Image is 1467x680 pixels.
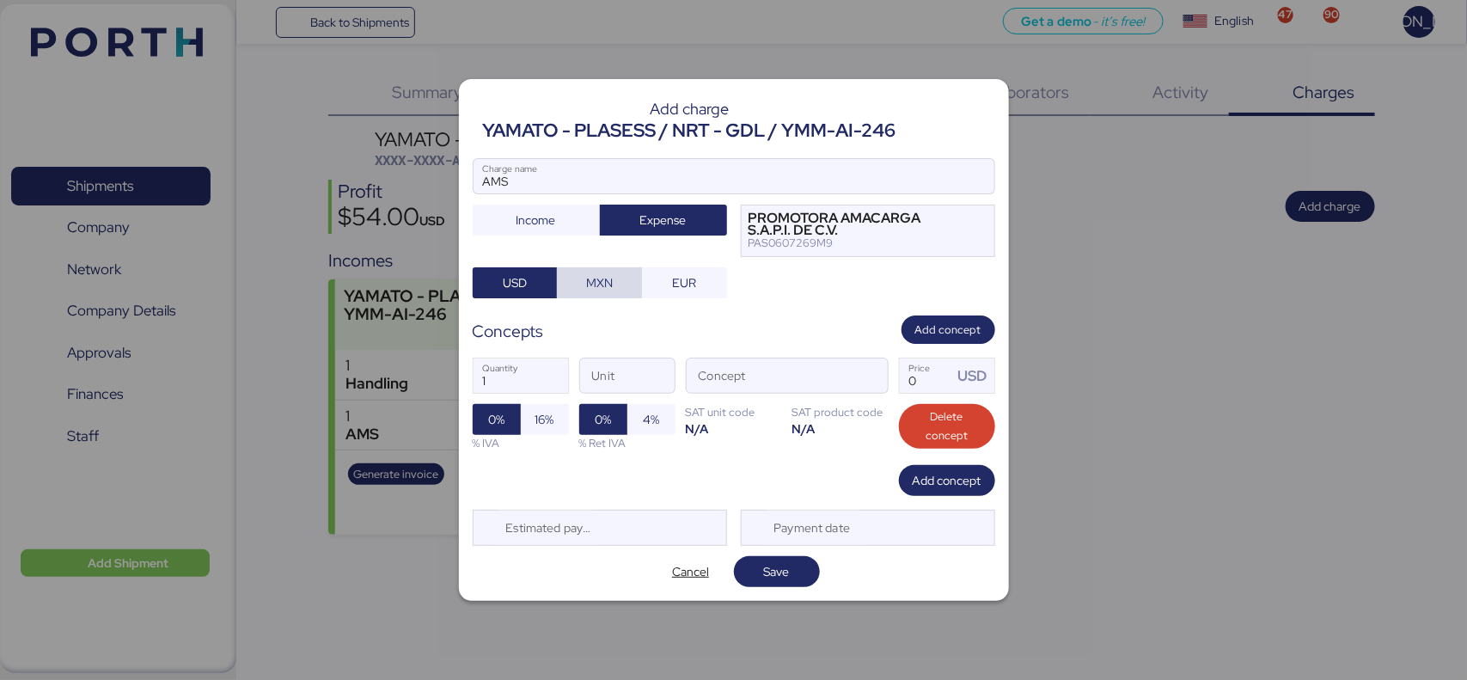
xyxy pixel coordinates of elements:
[474,159,994,193] input: Charge name
[640,210,687,230] span: Expense
[473,404,521,435] button: 0%
[521,404,569,435] button: 16%
[595,409,611,430] span: 0%
[586,273,613,293] span: MXN
[687,358,847,393] input: Concept
[749,237,964,249] div: PAS0607269M9
[473,435,569,451] div: % IVA
[503,273,527,293] span: USD
[600,205,727,236] button: Expense
[957,365,993,387] div: USD
[557,267,642,298] button: MXN
[749,212,964,237] div: PROMOTORA AMACARGA S.A.P.I. DE C.V.
[792,420,889,437] div: N/A
[643,409,659,430] span: 4%
[642,267,727,298] button: EUR
[627,404,675,435] button: 4%
[915,321,981,340] span: Add concept
[672,273,696,293] span: EUR
[473,205,600,236] button: Income
[535,409,554,430] span: 16%
[902,315,995,344] button: Add concept
[579,404,627,435] button: 0%
[580,358,675,393] input: Unit
[792,404,889,420] div: SAT product code
[672,561,709,582] span: Cancel
[734,556,820,587] button: Save
[483,117,896,144] div: YAMATO - PLASESS / NRT - GDL / YMM-AI-246
[852,362,888,398] button: ConceptConcept
[899,404,995,449] button: Delete concept
[764,561,790,582] span: Save
[474,358,568,393] input: Quantity
[686,420,782,437] div: N/A
[900,358,953,393] input: Price
[899,465,995,496] button: Add concept
[517,210,556,230] span: Income
[488,409,504,430] span: 0%
[473,319,544,344] div: Concepts
[913,407,981,445] span: Delete concept
[579,435,675,451] div: % Ret IVA
[483,101,896,117] div: Add charge
[913,470,981,491] span: Add concept
[686,404,782,420] div: SAT unit code
[648,556,734,587] button: Cancel
[473,267,558,298] button: USD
